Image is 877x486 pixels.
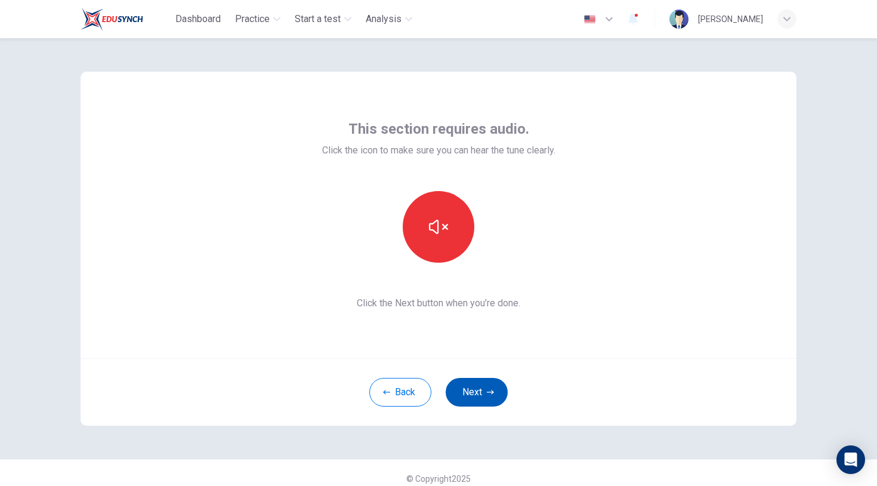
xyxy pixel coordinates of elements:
a: EduSynch logo [81,7,171,31]
span: This section requires audio. [348,119,529,139]
button: Next [446,378,508,407]
span: © Copyright 2025 [406,474,471,484]
button: Dashboard [171,8,226,30]
span: Click the icon to make sure you can hear the tune clearly. [322,143,555,158]
span: Dashboard [175,12,221,26]
button: Practice [230,8,285,30]
span: Click the Next button when you’re done. [322,296,555,310]
img: EduSynch logo [81,7,143,31]
div: [PERSON_NAME] [698,12,763,26]
img: en [582,15,597,24]
span: Analysis [366,12,402,26]
button: Analysis [361,8,417,30]
div: Open Intercom Messenger [836,445,865,474]
button: Start a test [290,8,356,30]
span: Practice [235,12,270,26]
img: Profile picture [669,10,688,29]
button: Back [369,378,431,407]
span: Start a test [295,12,341,26]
